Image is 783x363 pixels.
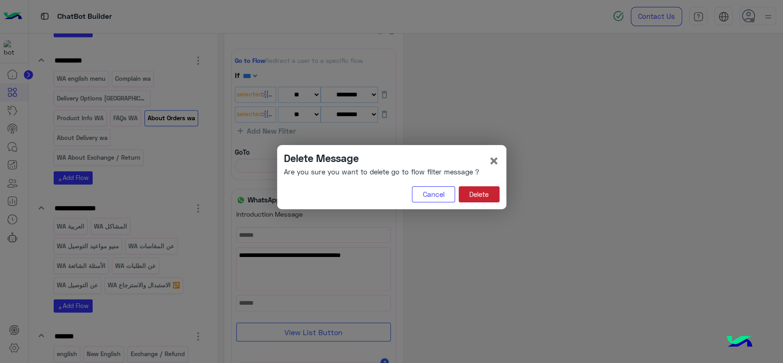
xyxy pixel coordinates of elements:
button: Close [489,152,500,169]
h4: Delete Message [284,152,479,164]
img: hulul-logo.png [723,326,755,358]
button: Delete [459,186,500,203]
h6: Are you sure you want to delete go to flow filter message ? [284,168,479,176]
button: Cancel [412,186,455,203]
span: × [489,150,500,171]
